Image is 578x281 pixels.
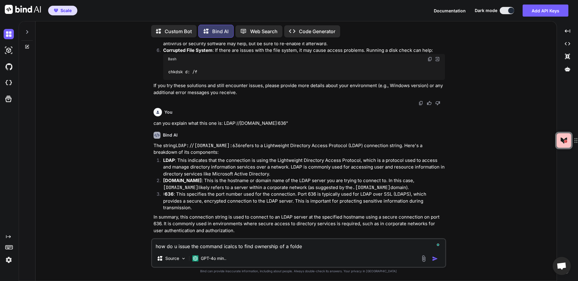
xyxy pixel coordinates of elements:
strong: Corrupted File System [163,47,213,53]
img: copy [418,101,423,106]
img: Bind AI [5,5,41,14]
strong: :636 [163,191,174,197]
p: : If there are issues with the file system, it may cause access problems. Running a disk check ca... [163,47,445,54]
span: Documentation [434,8,466,13]
p: : This specifies the port number used for the connection. Port 636 is typically used for LDAP ove... [163,191,445,211]
strong: LDAP [163,157,175,163]
span: Scale [61,8,72,14]
p: can you explain what this one is: LDAP://[DOMAIN_NAME]:636" [154,120,445,127]
p: If you try these solutions and still encounter issues, please provide more details about your env... [154,82,445,96]
p: : This indicates that the connection is using the Lightweight Directory Access Protocol, which is... [163,157,445,178]
button: Documentation [434,8,466,14]
p: The string refers to a Lightweight Directory Access Protocol (LDAP) connection string. Here's a b... [154,142,445,156]
img: icon [432,256,438,262]
button: premiumScale [48,6,77,15]
img: darkChat [4,29,14,39]
img: Pick Models [181,256,186,261]
p: Web Search [250,28,278,35]
span: Dark mode [475,8,497,14]
span: Bash [168,57,176,62]
p: Bind AI [212,28,228,35]
img: copy [427,57,432,62]
code: [DOMAIN_NAME] [163,185,198,191]
strong: [DOMAIN_NAME] [163,178,202,183]
button: Add API Keys [523,5,568,17]
p: : This is the hostname or domain name of the LDAP server you are trying to connect to. In this ca... [163,177,445,191]
h6: Bind AI [163,132,178,138]
textarea: To enrich screen reader interactions, please activate Accessibility in Grammarly extension settings [152,239,445,250]
p: Custom Bot [165,28,192,35]
a: Open chat [553,257,571,275]
code: .[DOMAIN_NAME] [353,185,390,191]
p: Code Generator [299,28,335,35]
img: settings [4,255,14,265]
img: like [427,101,432,106]
p: Bind can provide inaccurate information, including about people. Always double-check its answers.... [151,269,446,273]
img: Open in Browser [435,56,440,62]
img: darkAi-studio [4,45,14,55]
img: dislike [435,101,440,106]
p: GPT-4o min.. [201,255,226,261]
p: In summary, this connection string is used to connect to an LDAP server at the specified hostname... [154,214,445,234]
img: premium [54,9,58,12]
img: githubDark [4,62,14,72]
code: chkdsk d: /f [168,69,198,75]
p: Source [165,255,179,261]
code: LDAP://[DOMAIN_NAME]:636 [176,143,241,149]
img: attachment [420,255,427,262]
h6: You [164,109,172,115]
img: GPT-4o mini [192,255,198,261]
img: cloudideIcon [4,78,14,88]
